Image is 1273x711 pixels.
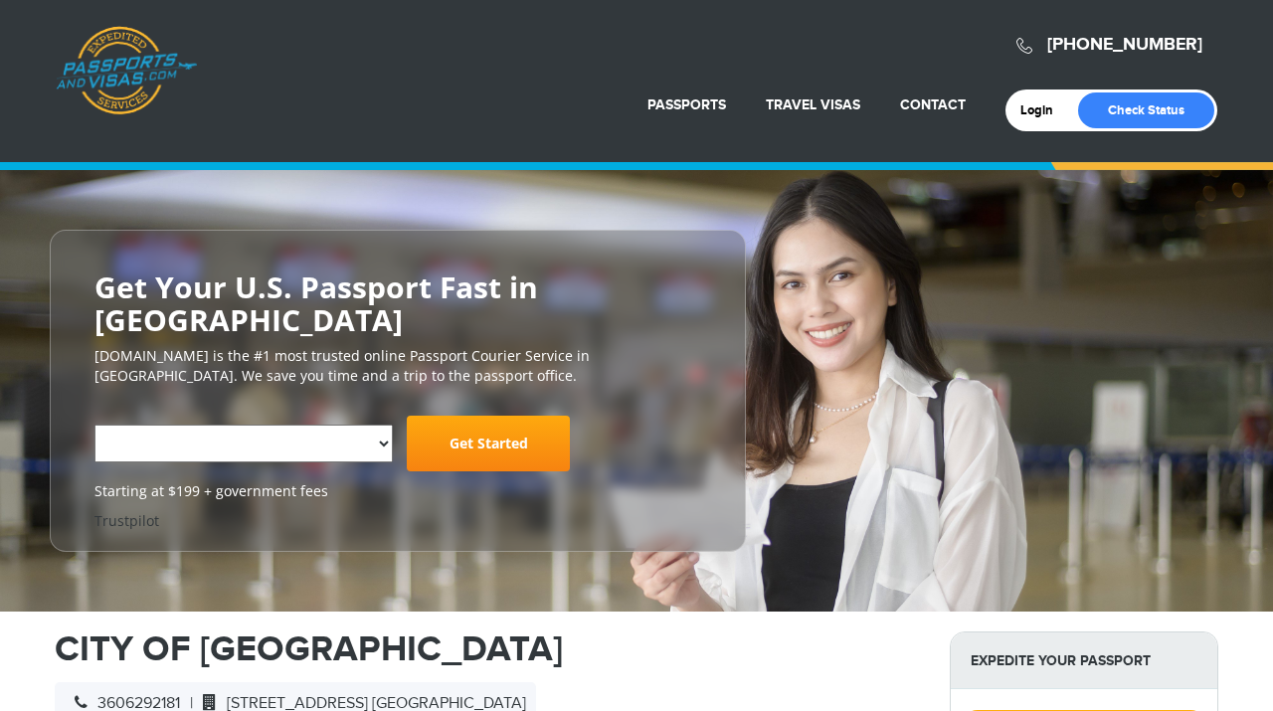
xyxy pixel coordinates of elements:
a: Passports & [DOMAIN_NAME] [56,26,197,115]
a: [PHONE_NUMBER] [1047,34,1202,56]
a: Check Status [1078,92,1214,128]
a: Login [1020,102,1067,118]
h2: Get Your U.S. Passport Fast in [GEOGRAPHIC_DATA] [94,270,701,336]
a: Passports [647,96,726,113]
a: Trustpilot [94,511,159,530]
a: Travel Visas [766,96,860,113]
h1: CITY OF [GEOGRAPHIC_DATA] [55,631,920,667]
p: [DOMAIN_NAME] is the #1 most trusted online Passport Courier Service in [GEOGRAPHIC_DATA]. We sav... [94,346,701,386]
a: Contact [900,96,966,113]
span: Starting at $199 + government fees [94,481,701,501]
strong: Expedite Your Passport [951,632,1217,689]
a: Get Started [407,416,570,471]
